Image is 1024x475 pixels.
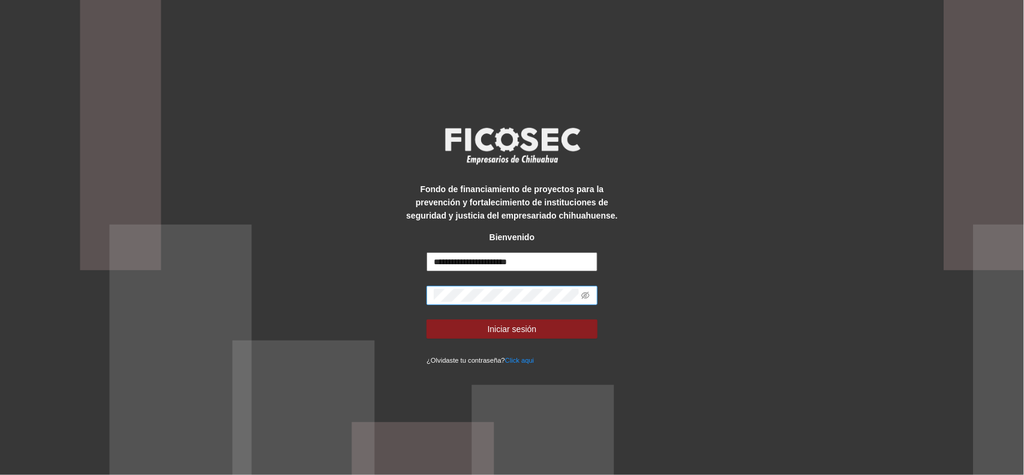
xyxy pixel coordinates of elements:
[490,232,534,242] strong: Bienvenido
[488,322,537,336] span: Iniciar sesión
[406,184,617,220] strong: Fondo de financiamiento de proyectos para la prevención y fortalecimiento de instituciones de seg...
[505,357,534,364] a: Click aqui
[427,357,534,364] small: ¿Olvidaste tu contraseña?
[437,124,587,168] img: logo
[581,291,590,300] span: eye-invisible
[427,319,597,339] button: Iniciar sesión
